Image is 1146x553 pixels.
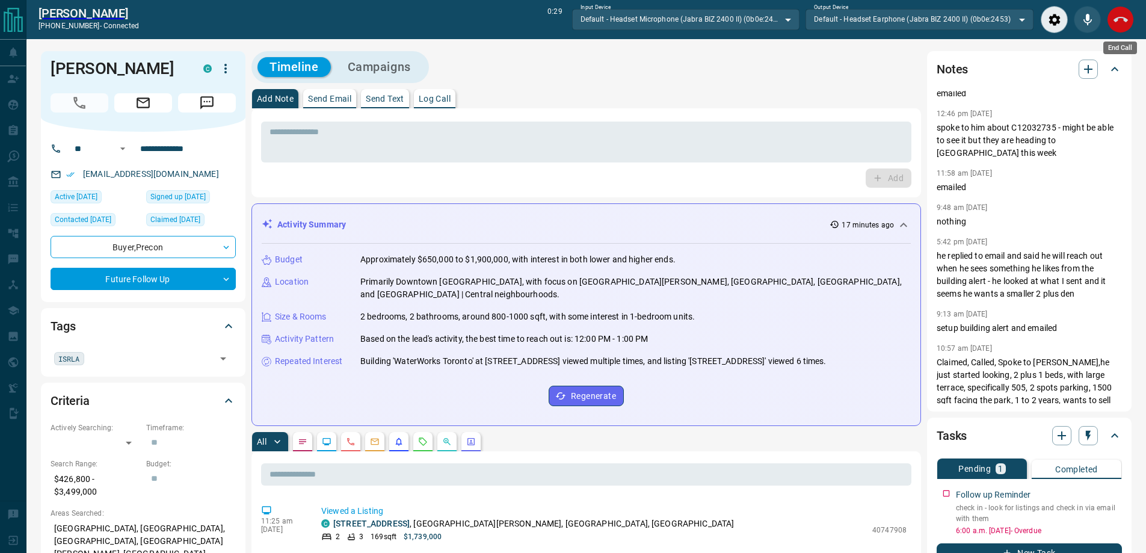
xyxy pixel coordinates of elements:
span: Message [178,93,236,113]
h1: [PERSON_NAME] [51,59,185,78]
p: , [GEOGRAPHIC_DATA][PERSON_NAME], [GEOGRAPHIC_DATA], [GEOGRAPHIC_DATA] [333,517,734,530]
p: setup building alert and emailed [937,322,1122,335]
p: 9:13 am [DATE] [937,310,988,318]
h2: Notes [937,60,968,79]
p: Log Call [419,94,451,103]
a: [PERSON_NAME] [39,6,139,20]
p: Areas Searched: [51,508,236,519]
p: 6:00 a.m. [DATE] - Overdue [956,525,1122,536]
div: Tasks [937,421,1122,450]
p: Based on the lead's activity, the best time to reach out is: 12:00 PM - 1:00 PM [360,333,648,345]
span: Contacted [DATE] [55,214,111,226]
p: check in - look for listings and check in via email with them [956,502,1122,524]
p: 2 bedrooms, 2 bathrooms, around 800-1000 sqft, with some interest in 1-bedroom units. [360,310,695,323]
p: Search Range: [51,459,140,469]
p: Claimed, Called, Spoke to [PERSON_NAME],he just started looking, 2 plus 1 beds, with large terrac... [937,356,1122,470]
button: Regenerate [549,386,624,406]
label: Output Device [814,4,848,11]
svg: Agent Actions [466,437,476,446]
p: 1 [998,465,1003,473]
button: Campaigns [336,57,423,77]
p: Viewed a Listing [321,505,907,517]
div: Mon Sep 15 2025 [51,190,140,207]
p: Budget [275,253,303,266]
p: he replied to email and said he will reach out when he sees something he likes from the building ... [937,250,1122,300]
div: condos.ca [203,64,212,73]
h2: Tags [51,317,75,336]
div: Tags [51,312,236,341]
p: 11:25 am [261,517,303,525]
div: Activity Summary17 minutes ago [262,214,911,236]
p: Activity Pattern [275,333,334,345]
svg: Email Verified [66,170,75,179]
div: Future Follow Up [51,268,236,290]
div: Default - Headset Earphone (Jabra BIZ 2400 II) (0b0e:2453) [806,9,1034,29]
button: Open [215,350,232,367]
svg: Listing Alerts [394,437,404,446]
p: 9:48 am [DATE] [937,203,988,212]
div: Mon Sep 02 2024 [146,213,236,230]
svg: Emails [370,437,380,446]
button: Open [116,141,130,156]
svg: Lead Browsing Activity [322,437,331,446]
button: Timeline [257,57,331,77]
p: Timeframe: [146,422,236,433]
div: condos.ca [321,519,330,528]
p: Activity Summary [277,218,346,231]
p: 5:42 pm [DATE] [937,238,988,246]
div: Default - Headset Microphone (Jabra BIZ 2400 II) (0b0e:2453) [572,9,800,29]
p: emailed [937,181,1122,194]
p: Send Email [308,94,351,103]
span: Call [51,93,108,113]
span: Active [DATE] [55,191,97,203]
p: Repeated Interest [275,355,342,368]
svg: Calls [346,437,356,446]
h2: Criteria [51,391,90,410]
p: 40747908 [872,525,907,536]
p: 10:57 am [DATE] [937,344,992,353]
p: Building 'WaterWorks Toronto' at [STREET_ADDRESS] viewed multiple times, and listing '[STREET_ADD... [360,355,827,368]
p: nothing [937,215,1122,228]
p: emailed [937,87,1122,100]
p: Location [275,276,309,288]
p: $426,800 - $3,499,000 [51,469,140,502]
a: [STREET_ADDRESS] [333,519,410,528]
p: Approximately $650,000 to $1,900,000, with interest in both lower and higher ends. [360,253,676,266]
p: Actively Searching: [51,422,140,433]
p: 2 [336,531,340,542]
p: $1,739,000 [404,531,442,542]
p: Pending [958,465,991,473]
svg: Notes [298,437,307,446]
span: ISRLA [58,353,80,365]
div: End Call [1107,6,1134,33]
p: [DATE] [261,525,303,534]
div: End Call [1103,42,1137,54]
p: 3 [359,531,363,542]
h2: Tasks [937,426,967,445]
p: All [257,437,266,446]
div: Buyer , Precon [51,236,236,258]
div: Criteria [51,386,236,415]
span: Signed up [DATE] [150,191,206,203]
svg: Requests [418,437,428,446]
p: Send Text [366,94,404,103]
p: Size & Rooms [275,310,327,323]
p: 0:29 [547,6,562,33]
svg: Opportunities [442,437,452,446]
p: Primarily Downtown [GEOGRAPHIC_DATA], with focus on [GEOGRAPHIC_DATA][PERSON_NAME], [GEOGRAPHIC_D... [360,276,911,301]
p: 169 sqft [371,531,396,542]
p: [PHONE_NUMBER] - [39,20,139,31]
span: Claimed [DATE] [150,214,200,226]
p: Completed [1055,465,1098,474]
div: Sat May 03 2025 [51,213,140,230]
div: Audio Settings [1041,6,1068,33]
div: Mute [1074,6,1101,33]
p: spoke to him about C12032735 - might be able to see it but they are heading to [GEOGRAPHIC_DATA] ... [937,122,1122,159]
span: Email [114,93,172,113]
p: 17 minutes ago [842,220,894,230]
span: connected [103,22,139,30]
div: Mon Sep 02 2024 [146,190,236,207]
p: Follow up Reminder [956,489,1030,501]
p: Budget: [146,459,236,469]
